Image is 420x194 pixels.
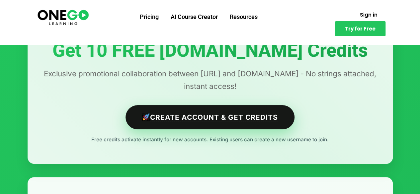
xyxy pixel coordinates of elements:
span: Try for Free [345,26,376,31]
img: 🚀 [143,113,150,120]
span: Sign in [360,12,378,17]
a: AI Course Creator [165,8,224,26]
a: Try for Free [335,21,385,36]
a: Sign in [352,8,385,21]
p: Free credits activate instantly for new accounts. Existing users can create a new username to join. [41,135,379,144]
a: Pricing [134,8,165,26]
a: Create Account & Get Credits [126,105,294,129]
h1: Get 10 FREE [DOMAIN_NAME] Credits [41,40,379,61]
p: Exclusive promotional collaboration between [URL] and [DOMAIN_NAME] - No strings attached, instan... [41,67,379,93]
a: Resources [224,8,264,26]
